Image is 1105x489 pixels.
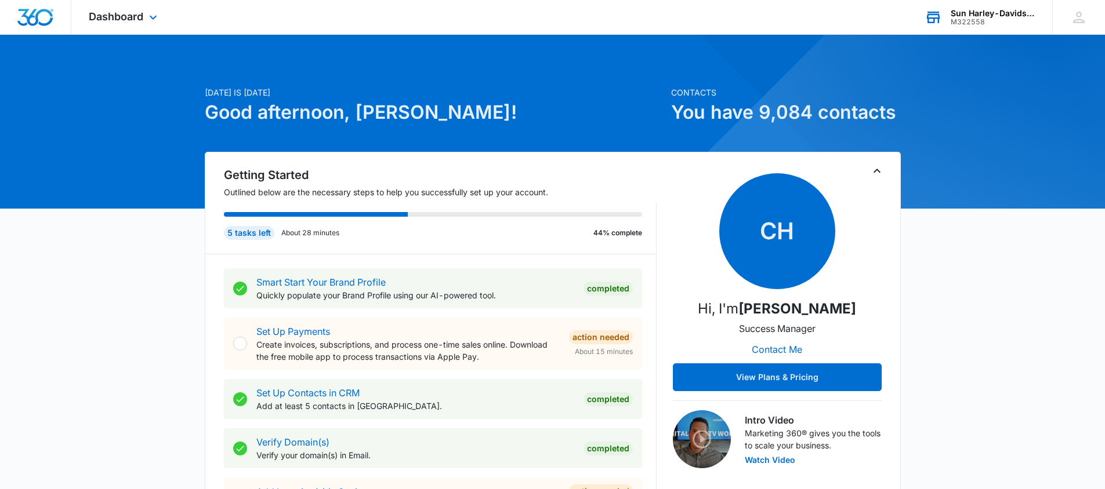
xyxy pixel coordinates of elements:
button: Contact Me [740,335,814,363]
a: Set Up Contacts in CRM [256,387,360,399]
div: account id [951,18,1035,26]
a: Smart Start Your Brand Profile [256,276,386,288]
p: About 28 minutes [281,228,339,238]
button: Toggle Collapse [870,164,884,178]
h2: Getting Started [224,166,657,184]
div: Completed [584,282,633,295]
p: [DATE] is [DATE] [205,86,664,98]
div: Completed [584,441,633,455]
span: Dashboard [89,10,143,23]
div: account name [951,9,1035,18]
p: Quickly populate your Brand Profile using our AI-powered tool. [256,289,574,301]
h1: Good afternoon, [PERSON_NAME]! [205,98,664,126]
a: Verify Domain(s) [256,436,329,448]
p: 44% complete [593,228,642,238]
p: Marketing 360® gives you the tools to scale your business. [745,427,882,451]
strong: [PERSON_NAME] [738,300,856,317]
h1: You have 9,084 contacts [671,98,901,126]
p: Verify your domain(s) in Email. [256,449,574,461]
span: About 15 minutes [575,346,633,357]
div: Action Needed [569,330,633,344]
a: Set Up Payments [256,326,330,337]
p: Add at least 5 contacts in [GEOGRAPHIC_DATA]. [256,400,574,412]
div: Completed [584,392,633,406]
p: Contacts [671,86,901,98]
img: Intro Video [673,410,731,468]
p: Success Manager [739,322,816,335]
span: CH [719,173,835,289]
p: Outlined below are the necessary steps to help you successfully set up your account. [224,186,657,198]
h3: Intro Video [745,413,882,427]
p: Create invoices, subscriptions, and process one-time sales online. Download the free mobile app t... [256,338,560,363]
div: 5 tasks left [224,226,274,240]
button: Watch Video [745,456,795,464]
button: View Plans & Pricing [673,363,882,391]
p: Hi, I'm [698,298,856,319]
